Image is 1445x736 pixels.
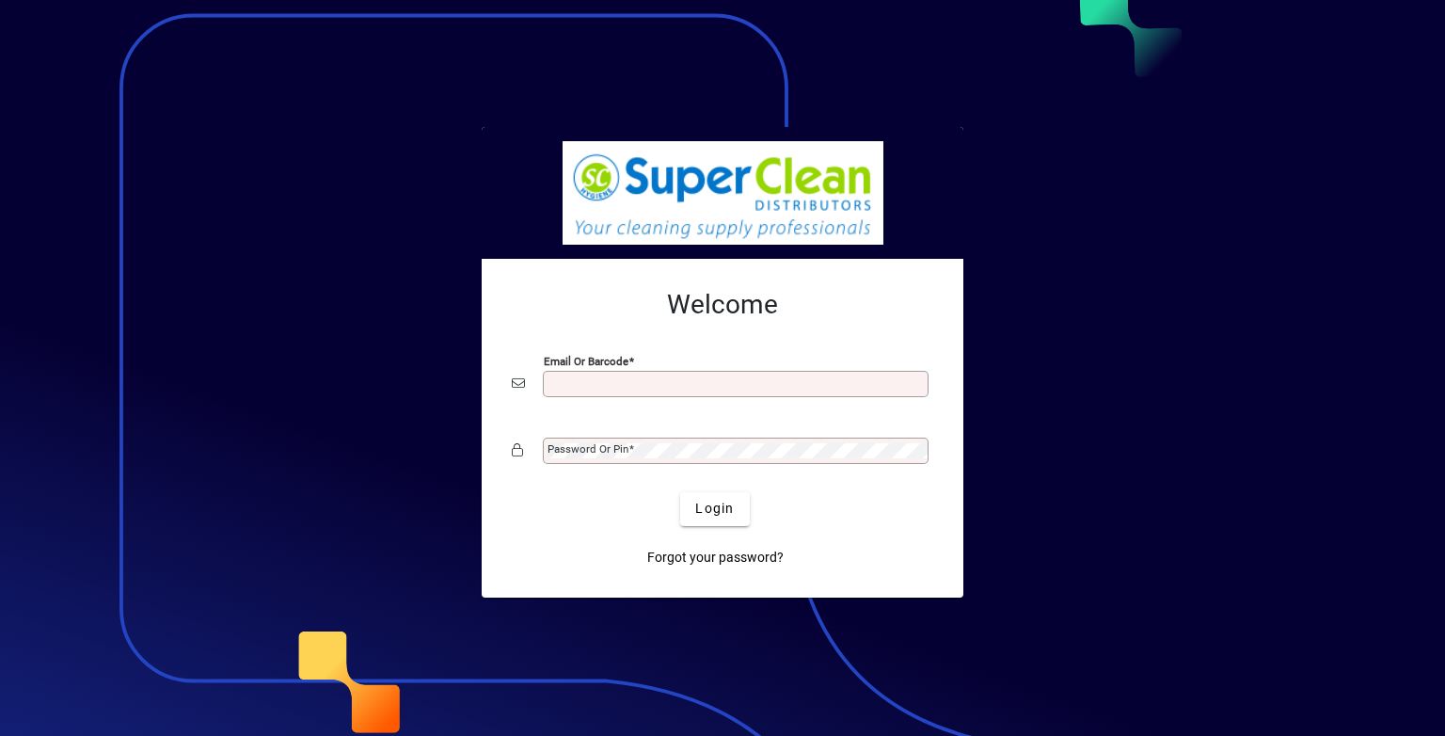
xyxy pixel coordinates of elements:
[695,499,734,519] span: Login
[680,492,749,526] button: Login
[548,442,628,456] mat-label: Password or Pin
[640,541,791,575] a: Forgot your password?
[512,289,933,321] h2: Welcome
[647,548,784,568] span: Forgot your password?
[544,354,628,367] mat-label: Email or Barcode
